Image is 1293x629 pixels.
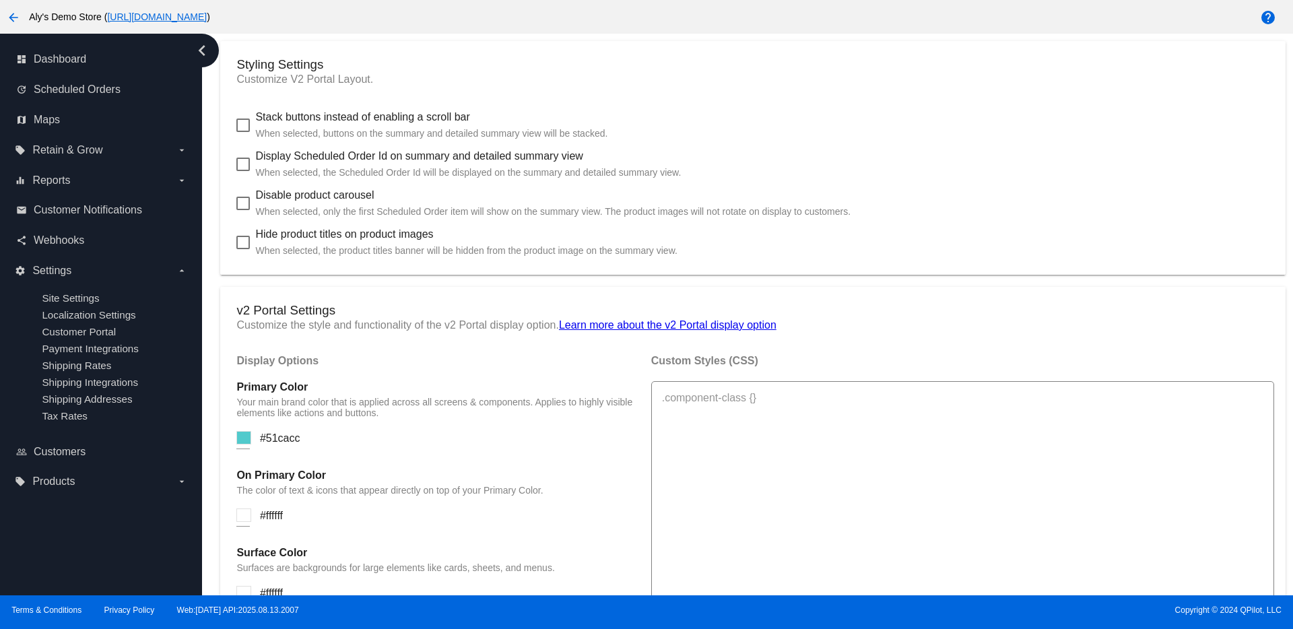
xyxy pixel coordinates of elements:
[34,53,86,65] span: Dashboard
[236,397,637,418] p: Your main brand color that is applied across all screens & components. Applies to highly visible ...
[34,234,84,246] span: Webhooks
[29,11,210,22] span: Aly's Demo Store ( )
[32,475,75,488] span: Products
[16,199,187,221] a: email Customer Notifications
[651,355,1253,367] h4: Custom Styles (CSS)
[236,319,1269,331] p: Customize the style and functionality of the v2 Portal display option.
[42,410,88,422] a: Tax Rates
[16,441,187,463] a: people_outline Customers
[255,125,607,141] p: When selected, buttons on the summary and detailed summary view will be stacked.
[255,148,681,180] span: Display Scheduled Order Id on summary and detailed summary view
[16,54,27,65] i: dashboard
[16,230,187,251] a: share Webhooks
[15,476,26,487] i: local_offer
[236,355,637,367] h4: Display Options
[11,605,81,615] a: Terms & Conditions
[260,432,300,444] span: #51cacc
[34,446,86,458] span: Customers
[255,187,851,220] span: Disable product carousel
[42,343,139,354] a: Payment Integrations
[177,605,299,615] a: Web:[DATE] API:2025.08.13.2007
[15,265,26,276] i: settings
[16,114,27,125] i: map
[16,84,27,95] i: update
[32,265,71,277] span: Settings
[104,605,155,615] a: Privacy Policy
[236,73,1269,86] p: Customize V2 Portal Layout.
[255,242,677,259] p: When selected, the product titles banner will be hidden from the product image on the summary view.
[32,144,102,156] span: Retain & Grow
[559,319,776,331] a: Learn more about the v2 Portal display option
[236,547,637,559] h4: Surface Color
[176,175,187,186] i: arrow_drop_down
[16,109,187,131] a: map Maps
[1260,9,1276,26] mat-icon: help
[42,292,99,304] a: Site Settings
[42,326,116,337] a: Customer Portal
[16,48,187,70] a: dashboard Dashboard
[15,145,26,156] i: local_offer
[16,235,27,246] i: share
[42,393,132,405] a: Shipping Addresses
[255,203,851,220] p: When selected, only the first Scheduled Order item will show on the summary view. The product ima...
[658,605,1282,615] span: Copyright © 2024 QPilot, LLC
[255,164,681,180] p: When selected, the Scheduled Order Id will be displayed on the summary and detailed summary view.
[191,40,213,61] i: chevron_left
[260,587,283,599] span: #ffffff
[42,309,135,321] a: Localization Settings
[16,79,187,100] a: update Scheduled Orders
[236,381,637,393] h4: Primary Color
[236,562,637,573] p: Surfaces are backgrounds for large elements like cards, sheets, and menus.
[34,204,142,216] span: Customer Notifications
[16,205,27,216] i: email
[42,376,138,388] a: Shipping Integrations
[260,510,283,521] span: #ffffff
[236,57,1269,72] h3: Styling Settings
[32,174,70,187] span: Reports
[176,145,187,156] i: arrow_drop_down
[176,476,187,487] i: arrow_drop_down
[255,226,677,259] span: Hide product titles on product images
[16,446,27,457] i: people_outline
[236,469,637,482] h4: On Primary Color
[176,265,187,276] i: arrow_drop_down
[15,175,26,186] i: equalizer
[34,114,60,126] span: Maps
[5,9,22,26] mat-icon: arrow_back
[42,360,111,371] a: Shipping Rates
[236,485,637,496] p: The color of text & icons that appear directly on top of your Primary Color.
[107,11,207,22] a: [URL][DOMAIN_NAME]
[34,84,121,96] span: Scheduled Orders
[255,109,607,141] span: Stack buttons instead of enabling a scroll bar
[236,303,1269,318] h3: v2 Portal Settings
